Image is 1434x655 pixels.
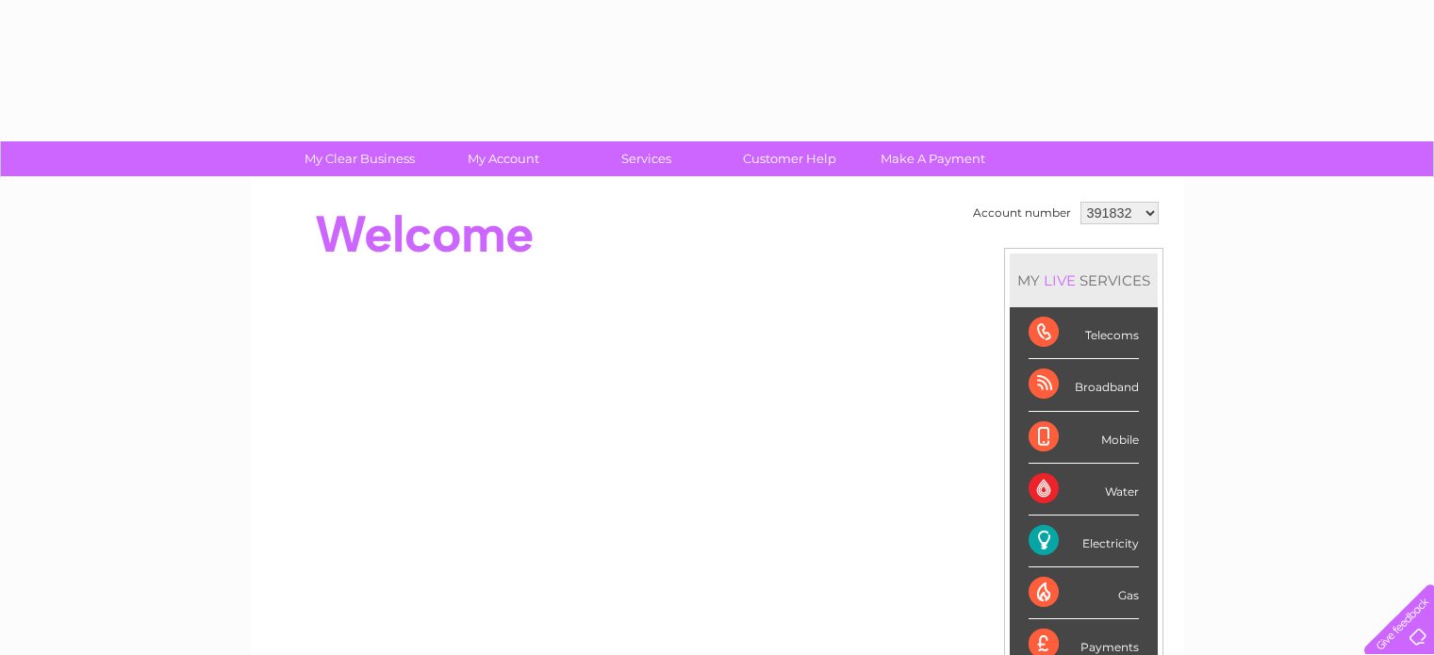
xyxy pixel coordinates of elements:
div: Electricity [1029,516,1139,567]
div: Gas [1029,567,1139,619]
div: MY SERVICES [1010,254,1158,307]
a: My Account [425,141,581,176]
div: Water [1029,464,1139,516]
a: Make A Payment [855,141,1011,176]
a: Services [569,141,724,176]
div: Telecoms [1029,307,1139,359]
td: Account number [968,197,1076,229]
a: My Clear Business [282,141,437,176]
a: Customer Help [712,141,867,176]
div: LIVE [1040,271,1080,289]
div: Mobile [1029,412,1139,464]
div: Broadband [1029,359,1139,411]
